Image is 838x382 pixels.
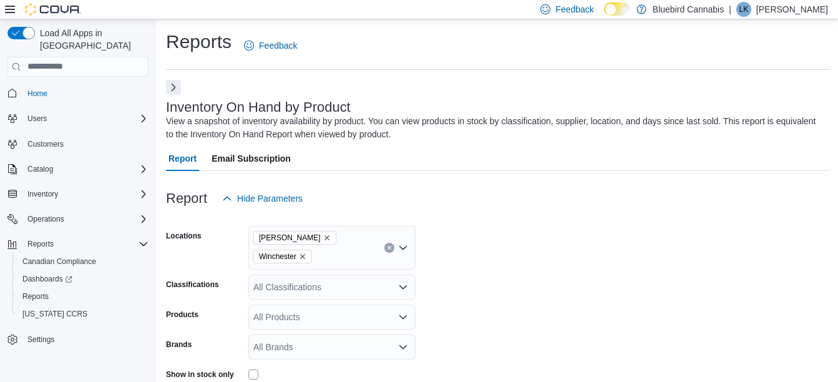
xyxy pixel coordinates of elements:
a: Reports [17,289,54,304]
span: Customers [22,136,149,152]
a: Dashboards [17,272,77,286]
a: Dashboards [12,270,153,288]
button: Open list of options [398,282,408,292]
label: Brands [166,340,192,350]
p: | [729,2,731,17]
div: Luma Khoury [736,2,751,17]
span: Dashboards [22,274,72,284]
span: Catalog [22,162,149,177]
span: Operations [22,212,149,227]
span: Canadian Compliance [17,254,149,269]
button: Open list of options [398,342,408,352]
span: Reports [22,291,49,301]
button: Inventory [22,187,63,202]
button: Catalog [2,160,153,178]
span: Winchester [253,250,312,263]
label: Products [166,310,198,320]
button: Customers [2,135,153,153]
p: [PERSON_NAME] [756,2,828,17]
span: Catalog [27,164,53,174]
img: Cova [25,3,81,16]
span: Email Subscription [212,146,291,171]
button: [US_STATE] CCRS [12,305,153,323]
input: Dark Mode [604,2,630,16]
span: Reports [22,237,149,252]
span: Canadian Compliance [22,257,96,267]
span: [PERSON_NAME] [259,232,321,244]
span: Settings [22,331,149,347]
span: Inventory [27,189,58,199]
span: Home [27,89,47,99]
span: Reports [27,239,54,249]
a: Feedback [239,33,302,58]
span: Feedback [555,3,593,16]
span: Settings [27,335,54,345]
button: Users [22,111,52,126]
div: View a snapshot of inventory availability by product. You can view products in stock by classific... [166,115,824,141]
a: Settings [22,332,59,347]
button: Users [2,110,153,127]
button: Operations [22,212,69,227]
span: Users [27,114,47,124]
button: Reports [12,288,153,305]
button: Clear input [384,243,394,253]
span: Washington CCRS [17,306,149,321]
a: Canadian Compliance [17,254,101,269]
span: Operations [27,214,64,224]
span: Almonte [253,231,336,245]
a: Customers [22,137,69,152]
span: [US_STATE] CCRS [22,309,87,319]
h3: Report [166,191,207,206]
span: Report [168,146,197,171]
label: Locations [166,231,202,241]
button: Open list of options [398,243,408,253]
span: Feedback [259,39,297,52]
span: Inventory [22,187,149,202]
button: Reports [2,235,153,253]
button: Open list of options [398,312,408,322]
nav: Complex example [7,79,149,381]
button: Operations [2,210,153,228]
span: Customers [27,139,64,149]
button: Hide Parameters [217,186,308,211]
span: Winchester [259,250,296,263]
button: Settings [2,330,153,348]
button: Catalog [22,162,58,177]
button: Inventory [2,185,153,203]
label: Classifications [166,280,219,290]
h1: Reports [166,29,231,54]
span: LK [739,2,749,17]
span: Users [22,111,149,126]
span: Load All Apps in [GEOGRAPHIC_DATA] [35,27,149,52]
p: Bluebird Cannabis [653,2,724,17]
h3: Inventory On Hand by Product [166,100,351,115]
a: Home [22,86,52,101]
span: Reports [17,289,149,304]
button: Remove Winchester from selection in this group [299,253,306,260]
span: Home [22,86,149,101]
button: Reports [22,237,59,252]
button: Home [2,84,153,102]
button: Canadian Compliance [12,253,153,270]
span: Hide Parameters [237,192,303,205]
button: Remove Almonte from selection in this group [323,234,331,242]
button: Next [166,80,181,95]
span: Dashboards [17,272,149,286]
label: Show in stock only [166,370,234,380]
a: [US_STATE] CCRS [17,306,92,321]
